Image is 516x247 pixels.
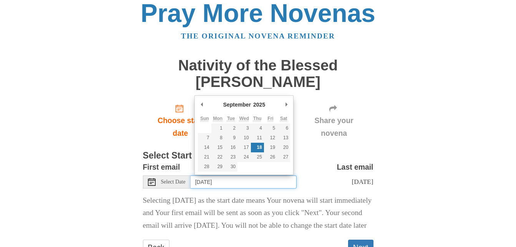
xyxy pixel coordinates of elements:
button: 11 [251,133,264,143]
button: 22 [211,152,224,162]
button: Next Month [282,99,290,110]
button: 15 [211,143,224,152]
button: 6 [277,123,290,133]
div: Click "Next" to confirm your start date first. [295,98,373,144]
button: 23 [224,152,237,162]
label: First email [143,161,180,174]
button: 4 [251,123,264,133]
button: Previous Month [198,99,206,110]
button: 25 [251,152,264,162]
button: 16 [224,143,237,152]
button: 28 [198,162,211,172]
button: 12 [264,133,277,143]
button: 18 [251,143,264,152]
a: The original novena reminder [181,32,335,40]
abbr: Monday [213,116,223,121]
button: 24 [237,152,251,162]
span: Choose start date [151,114,211,140]
h3: Select Start Date [143,151,373,161]
div: September [222,99,252,110]
p: Selecting [DATE] as the start date means Your novena will start immediately and Your first email ... [143,194,373,232]
button: 2 [224,123,237,133]
button: 30 [224,162,237,172]
h1: Nativity of the Blessed [PERSON_NAME] [143,57,373,90]
abbr: Wednesday [239,116,249,121]
button: 21 [198,152,211,162]
abbr: Tuesday [227,116,235,121]
span: Share your novena [302,114,366,140]
button: 9 [224,133,237,143]
a: Choose start date [143,98,218,144]
label: Last email [337,161,373,174]
abbr: Saturday [280,116,287,121]
button: 1 [211,123,224,133]
button: 17 [237,143,251,152]
button: 29 [211,162,224,172]
button: 19 [264,143,277,152]
span: [DATE] [352,178,373,185]
button: 13 [277,133,290,143]
abbr: Sunday [200,116,209,121]
button: 14 [198,143,211,152]
span: Select Date [161,179,186,185]
button: 8 [211,133,224,143]
abbr: Friday [267,116,273,121]
button: 20 [277,143,290,152]
div: 2025 [252,99,266,110]
button: 3 [237,123,251,133]
button: 5 [264,123,277,133]
button: 26 [264,152,277,162]
input: Use the arrow keys to pick a date [191,175,297,189]
button: 10 [237,133,251,143]
abbr: Thursday [253,116,262,121]
button: 27 [277,152,290,162]
button: 7 [198,133,211,143]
